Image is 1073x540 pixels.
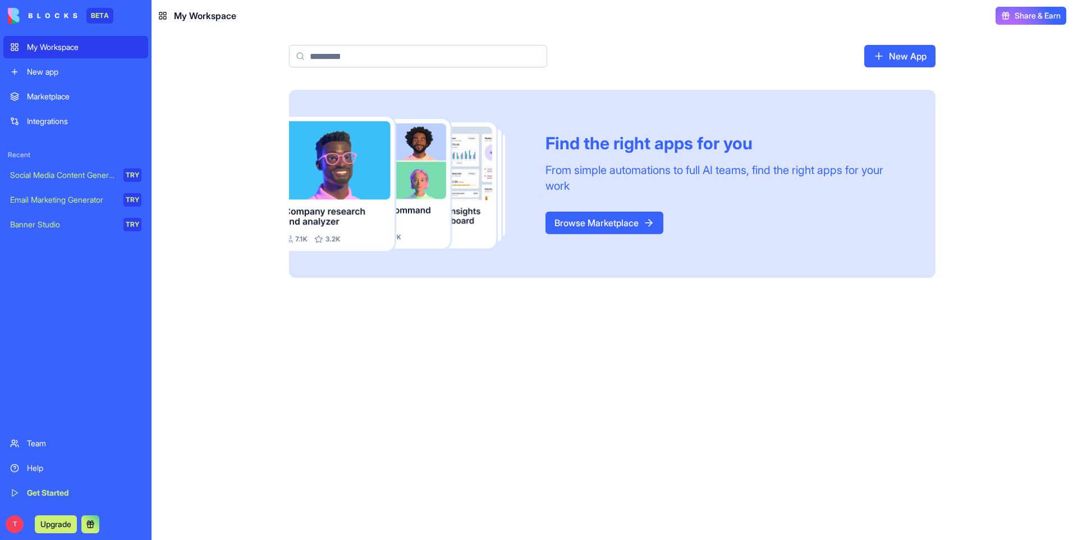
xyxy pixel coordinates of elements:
[6,515,24,533] span: T
[10,194,116,205] div: Email Marketing Generator
[545,212,663,234] a: Browse Marketplace
[545,133,909,153] div: Find the right apps for you
[3,61,148,83] a: New app
[3,482,148,504] a: Get Started
[3,150,148,159] span: Recent
[3,213,148,236] a: Banner StudioTRY
[27,487,141,498] div: Get Started
[174,9,236,22] span: My Workspace
[3,189,148,211] a: Email Marketing GeneratorTRY
[27,66,141,77] div: New app
[8,8,77,24] img: logo
[10,170,116,181] div: Social Media Content Generator
[289,117,528,251] img: Frame_181_egmpey.png
[3,36,148,58] a: My Workspace
[3,110,148,132] a: Integrations
[123,168,141,182] div: TRY
[86,8,113,24] div: BETA
[1015,10,1061,21] span: Share & Earn
[27,438,141,449] div: Team
[10,219,116,230] div: Banner Studio
[123,218,141,231] div: TRY
[123,193,141,207] div: TRY
[996,7,1066,25] button: Share & Earn
[27,91,141,102] div: Marketplace
[864,45,936,67] a: New App
[3,85,148,108] a: Marketplace
[3,432,148,455] a: Team
[27,42,141,53] div: My Workspace
[27,116,141,127] div: Integrations
[545,162,909,194] div: From simple automations to full AI teams, find the right apps for your work
[35,518,77,529] a: Upgrade
[3,457,148,479] a: Help
[3,164,148,186] a: Social Media Content GeneratorTRY
[8,8,113,24] a: BETA
[35,515,77,533] button: Upgrade
[27,463,141,474] div: Help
